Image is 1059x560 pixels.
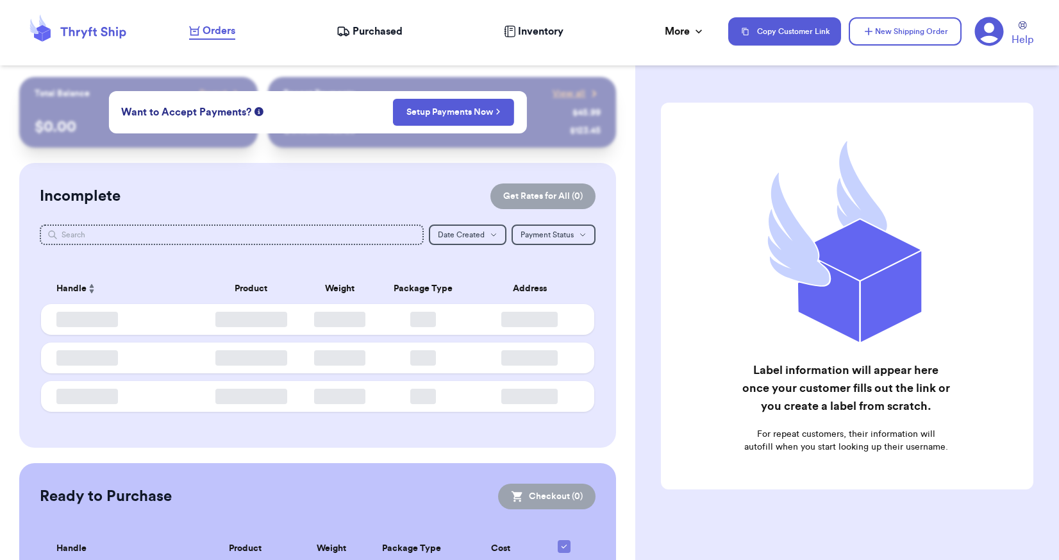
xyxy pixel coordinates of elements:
h2: Label information will appear here once your customer fills out the link or you create a label fr... [741,361,951,415]
h2: Incomplete [40,186,121,207]
th: Product [196,273,307,304]
span: Handle [56,542,87,556]
p: $ 0.00 [35,117,243,137]
button: Get Rates for All (0) [490,183,596,209]
th: Address [472,273,594,304]
a: Purchased [337,24,403,39]
div: $ 45.99 [572,106,601,119]
button: Payment Status [512,225,596,245]
span: Payout [199,87,227,100]
button: Date Created [429,225,506,245]
div: More [665,24,705,39]
span: Handle [56,282,87,296]
p: Total Balance [35,87,90,100]
th: Weight [306,273,373,304]
span: Inventory [518,24,563,39]
th: Package Type [373,273,472,304]
span: Help [1012,32,1033,47]
a: Payout [199,87,242,100]
a: View all [553,87,601,100]
button: Checkout (0) [498,484,596,509]
span: Date Created [438,231,485,239]
input: Search [40,225,424,245]
a: Setup Payments Now [406,106,501,119]
p: For repeat customers, their information will autofill when you start looking up their username. [741,428,951,454]
p: Recent Payments [283,87,354,100]
a: Orders [189,23,235,40]
span: Purchased [353,24,403,39]
button: New Shipping Order [849,17,962,46]
span: Want to Accept Payments? [121,105,251,120]
span: View all [553,87,585,100]
a: Help [1012,21,1033,47]
h2: Ready to Purchase [40,486,172,507]
span: Orders [203,23,235,38]
button: Copy Customer Link [728,17,841,46]
a: Inventory [504,24,563,39]
button: Setup Payments Now [393,99,514,126]
div: $ 123.45 [570,124,601,137]
button: Sort ascending [87,281,97,296]
span: Payment Status [521,231,574,239]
